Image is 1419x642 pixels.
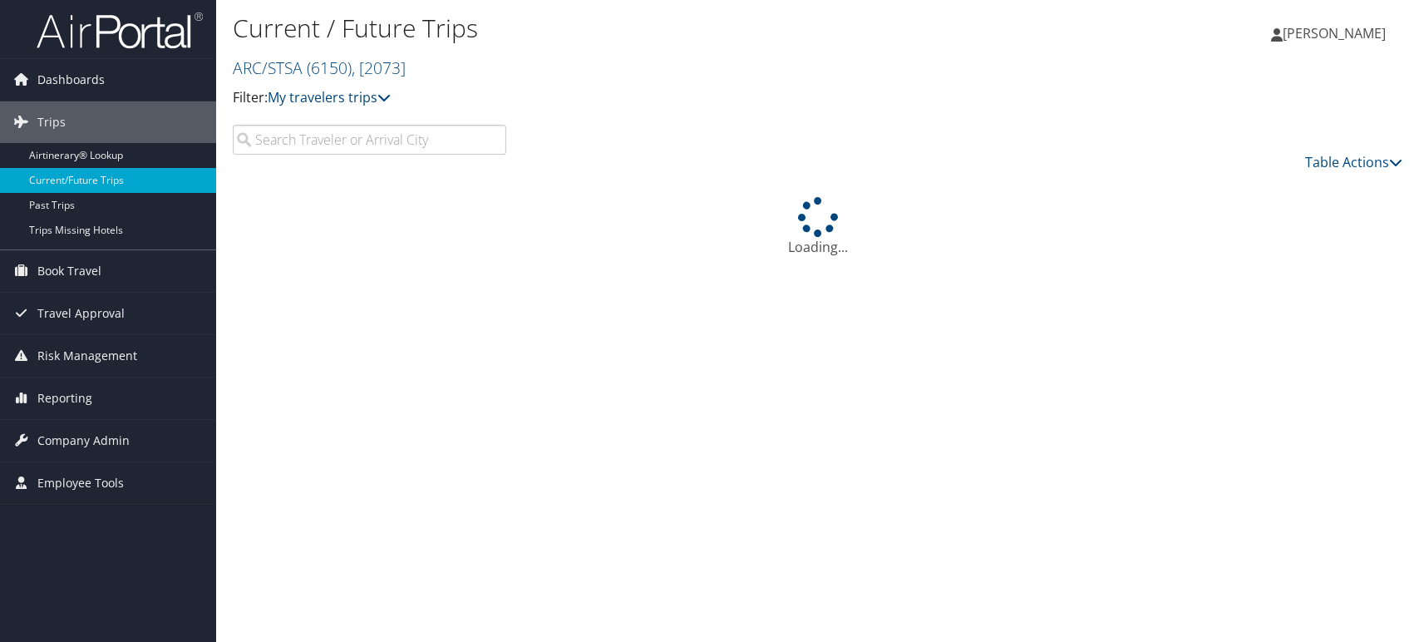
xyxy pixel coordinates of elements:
a: [PERSON_NAME] [1271,8,1402,58]
p: Filter: [233,87,1013,109]
a: Table Actions [1305,153,1402,171]
span: [PERSON_NAME] [1283,24,1386,42]
span: Reporting [37,378,92,419]
input: Search Traveler or Arrival City [233,125,506,155]
img: airportal-logo.png [37,11,203,50]
span: Book Travel [37,250,101,292]
span: , [ 2073 ] [352,57,406,79]
a: My travelers trips [268,88,391,106]
div: Loading... [233,197,1402,257]
span: Trips [37,101,66,143]
a: ARC/STSA [233,57,406,79]
span: Dashboards [37,59,105,101]
h1: Current / Future Trips [233,11,1013,46]
span: Travel Approval [37,293,125,334]
span: ( 6150 ) [307,57,352,79]
span: Risk Management [37,335,137,377]
span: Company Admin [37,420,130,462]
span: Employee Tools [37,462,124,504]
